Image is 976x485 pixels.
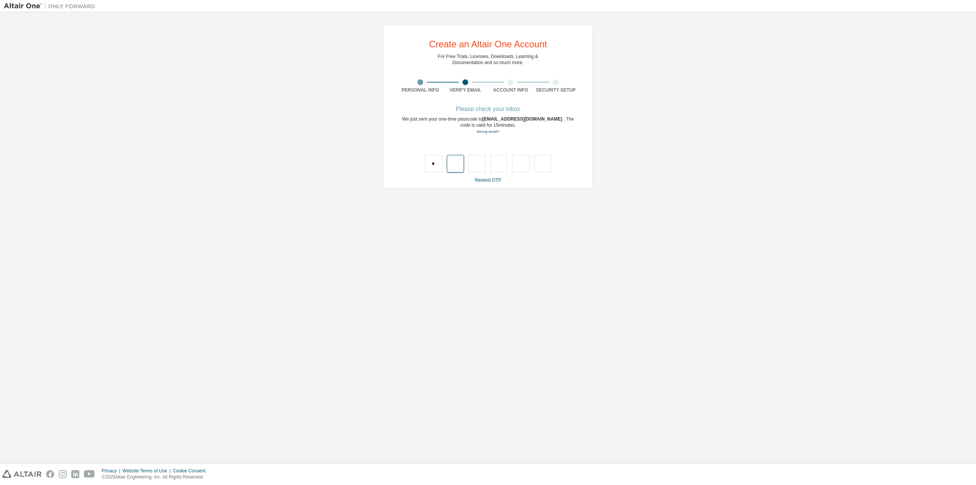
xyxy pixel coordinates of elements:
div: Cookie Consent [173,468,210,474]
div: Personal Info [398,87,443,93]
img: linkedin.svg [71,470,79,478]
img: facebook.svg [46,470,54,478]
div: Please check your inbox [398,107,578,111]
a: Resend OTP [475,177,501,183]
img: Altair One [4,2,99,10]
span: [EMAIL_ADDRESS][DOMAIN_NAME] [482,116,563,122]
div: Verify Email [443,87,488,93]
img: instagram.svg [59,470,67,478]
div: Website Terms of Use [122,468,173,474]
img: altair_logo.svg [2,470,42,478]
div: We just sent your one-time passcode to . The code is valid for 15 minutes. [398,116,578,135]
div: Privacy [102,468,122,474]
img: youtube.svg [84,470,95,478]
div: For Free Trials, Licenses, Downloads, Learning & Documentation and so much more. [438,53,538,66]
div: Account Info [488,87,533,93]
a: Go back to the registration form [477,129,499,134]
div: Security Setup [533,87,579,93]
div: Create an Altair One Account [429,40,547,49]
p: © 2025 Altair Engineering, Inc. All Rights Reserved. [102,474,210,480]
